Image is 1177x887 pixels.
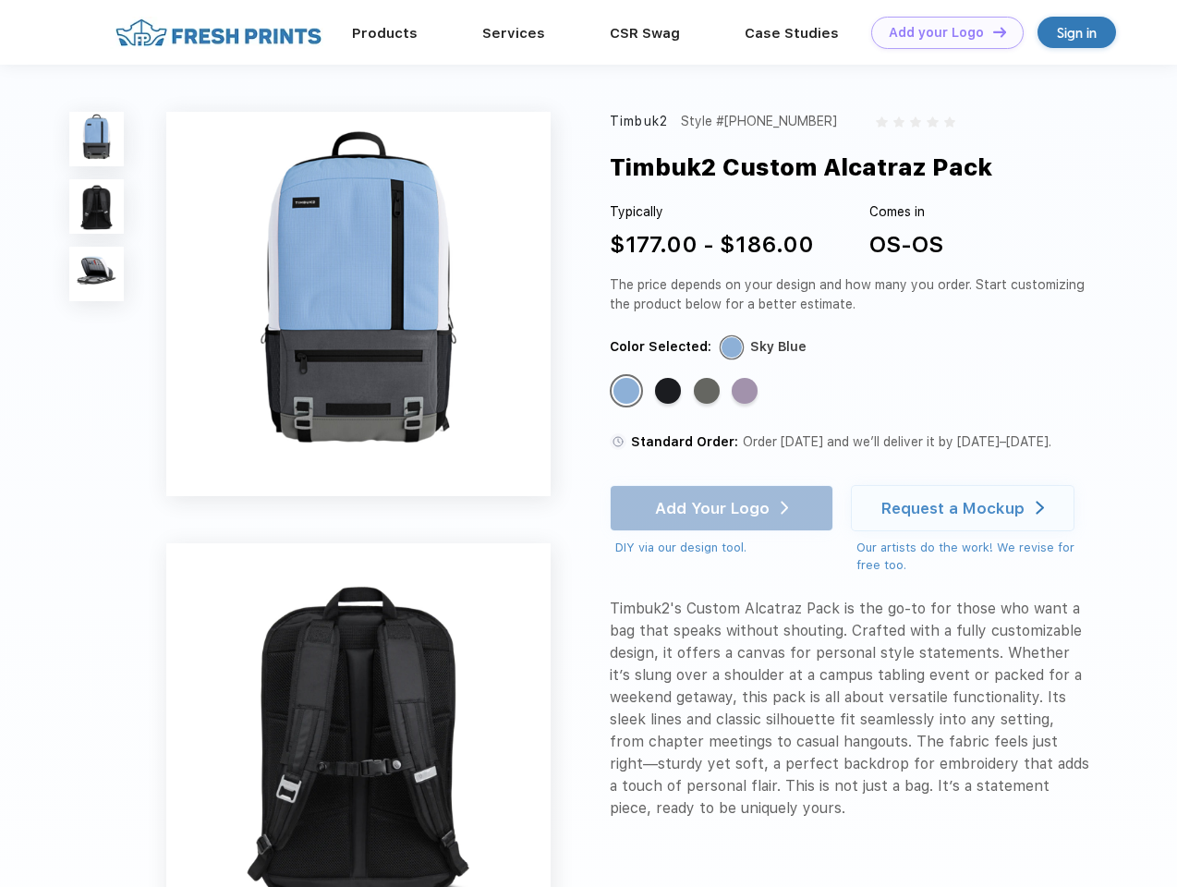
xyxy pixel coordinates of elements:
[610,228,814,261] div: $177.00 - $186.00
[610,112,668,131] div: Timbuk2
[694,378,720,404] div: Gunmetal
[610,598,1092,820] div: Timbuk2's Custom Alcatraz Pack is the go-to for those who want a bag that speaks without shouting...
[910,116,921,128] img: gray_star.svg
[655,378,681,404] div: Jet Black
[69,112,124,166] img: func=resize&h=100
[732,378,758,404] div: Lavender
[743,434,1051,449] span: Order [DATE] and we’ll deliver it by [DATE]–[DATE].
[876,116,887,128] img: gray_star.svg
[610,337,711,357] div: Color Selected:
[613,378,639,404] div: Sky Blue
[869,228,943,261] div: OS-OS
[69,247,124,301] img: func=resize&h=100
[610,202,814,222] div: Typically
[889,25,984,41] div: Add your Logo
[893,116,904,128] img: gray_star.svg
[1036,501,1044,515] img: white arrow
[993,27,1006,37] img: DT
[69,179,124,234] img: func=resize&h=100
[110,17,327,49] img: fo%20logo%202.webp
[610,433,626,450] img: standard order
[856,539,1092,575] div: Our artists do the work! We revise for free too.
[631,434,738,449] span: Standard Order:
[681,112,837,131] div: Style #[PHONE_NUMBER]
[869,202,943,222] div: Comes in
[352,25,418,42] a: Products
[881,499,1025,517] div: Request a Mockup
[166,112,551,496] img: func=resize&h=640
[615,539,833,557] div: DIY via our design tool.
[1037,17,1116,48] a: Sign in
[610,150,992,185] div: Timbuk2 Custom Alcatraz Pack
[1057,22,1097,43] div: Sign in
[944,116,955,128] img: gray_star.svg
[610,275,1092,314] div: The price depends on your design and how many you order. Start customizing the product below for ...
[750,337,807,357] div: Sky Blue
[927,116,938,128] img: gray_star.svg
